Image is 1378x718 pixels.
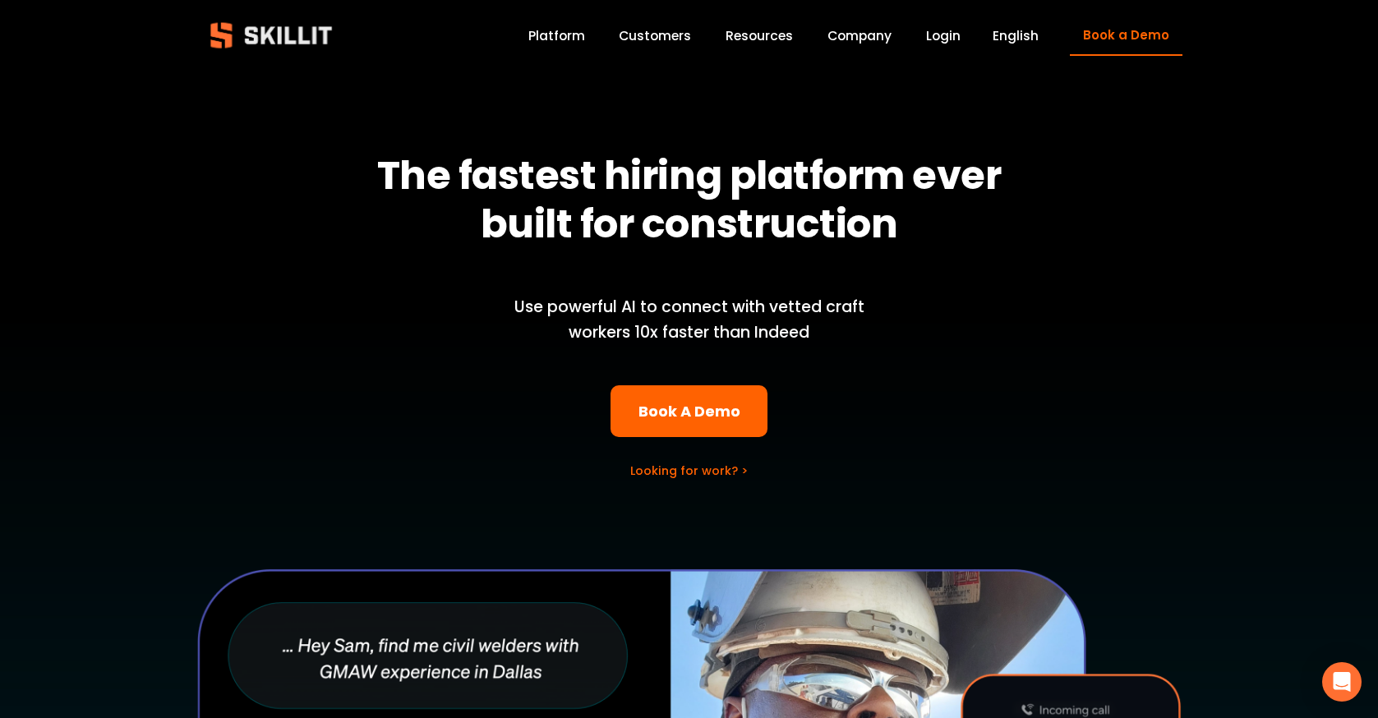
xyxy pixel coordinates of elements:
a: folder dropdown [726,25,793,47]
a: Customers [619,25,691,47]
a: Login [926,25,961,47]
a: Looking for work? > [630,463,748,479]
div: Open Intercom Messenger [1322,662,1362,702]
span: English [993,26,1039,45]
span: Resources [726,26,793,45]
img: Skillit [196,11,346,60]
strong: The fastest hiring platform ever built for construction [377,148,1009,251]
p: Use powerful AI to connect with vetted craft workers 10x faster than Indeed [486,295,892,345]
a: Company [827,25,892,47]
div: language picker [993,25,1039,47]
a: Platform [528,25,585,47]
a: Book A Demo [611,385,767,437]
a: Book a Demo [1070,16,1182,56]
